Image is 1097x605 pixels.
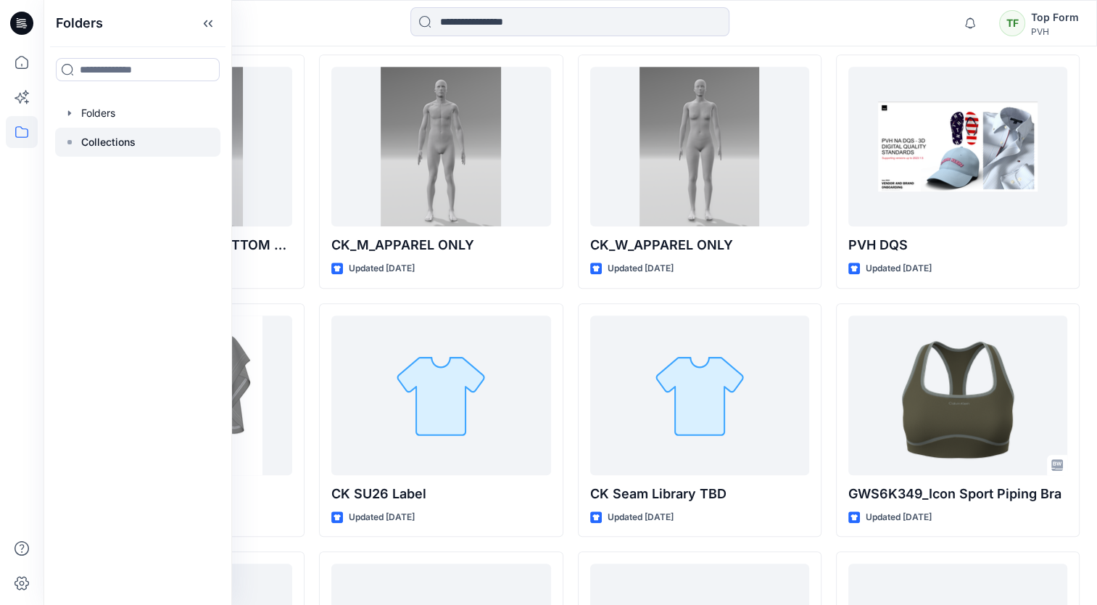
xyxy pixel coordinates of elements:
[848,484,1067,504] p: GWS6K349_Icon Sport Piping Bra
[848,235,1067,255] p: PVH DQS
[608,510,674,525] p: Updated [DATE]
[331,235,550,255] p: CK_M_APPAREL ONLY
[590,67,809,226] a: CK_W_APPAREL ONLY
[848,316,1067,475] a: GWS6K349_Icon Sport Piping Bra
[866,261,932,276] p: Updated [DATE]
[331,67,550,226] a: CK_M_APPAREL ONLY
[331,484,550,504] p: CK SU26 Label
[81,133,136,151] p: Collections
[1031,26,1079,37] div: PVH
[331,316,550,475] a: CK SU26 Label
[349,510,415,525] p: Updated [DATE]
[590,484,809,504] p: CK Seam Library TBD
[590,316,809,475] a: CK Seam Library TBD
[1031,9,1079,26] div: Top Form
[999,10,1025,36] div: TF
[608,261,674,276] p: Updated [DATE]
[848,67,1067,226] a: PVH DQS
[349,261,415,276] p: Updated [DATE]
[866,510,932,525] p: Updated [DATE]
[590,235,809,255] p: CK_W_APPAREL ONLY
